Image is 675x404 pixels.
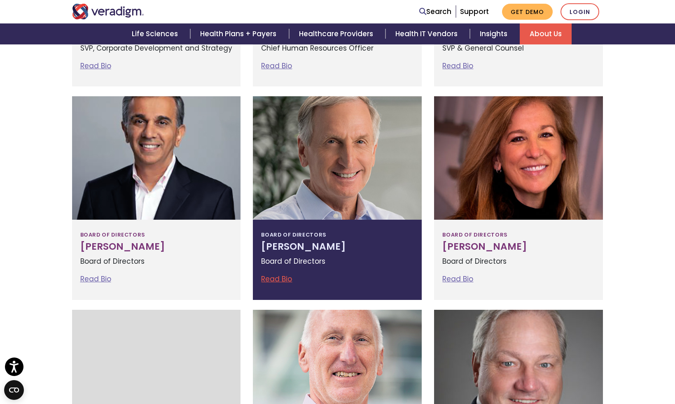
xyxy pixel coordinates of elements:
[80,61,111,71] a: Read Bio
[72,4,144,19] img: Veradigm logo
[261,228,326,241] span: Board of Directors
[289,23,385,44] a: Healthcare Providers
[419,6,451,17] a: Search
[261,61,292,71] a: Read Bio
[80,274,111,284] a: Read Bio
[442,274,473,284] a: Read Bio
[261,43,413,54] p: Chief Human Resources Officer
[261,256,413,267] p: Board of Directors
[4,380,24,400] button: Open CMP widget
[261,241,413,253] h3: [PERSON_NAME]
[442,256,595,267] p: Board of Directors
[385,23,470,44] a: Health IT Vendors
[80,228,145,241] span: Board of Directors
[561,3,599,20] a: Login
[520,23,572,44] a: About Us
[502,4,553,20] a: Get Demo
[80,256,233,267] p: Board of Directors
[80,43,233,54] p: SVP, Corporate Development and Strategy
[442,61,473,71] a: Read Bio
[80,241,233,253] h3: [PERSON_NAME]
[442,241,595,253] h3: [PERSON_NAME]
[190,23,289,44] a: Health Plans + Payers
[261,274,292,284] a: Read Bio
[470,23,520,44] a: Insights
[460,7,489,16] a: Support
[442,43,595,54] p: SVP & General Counsel
[122,23,190,44] a: Life Sciences
[442,228,507,241] span: Board of Directors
